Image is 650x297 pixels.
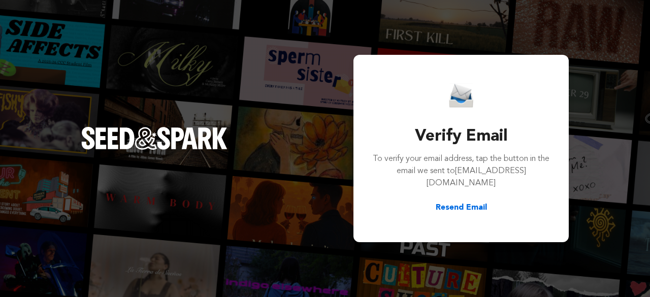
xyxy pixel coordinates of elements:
span: [EMAIL_ADDRESS][DOMAIN_NAME] [427,167,526,187]
img: Seed&Spark Email Icon [449,83,473,108]
a: Seed&Spark Homepage [81,127,227,170]
h3: Verify Email [372,124,550,149]
button: Resend Email [436,202,487,214]
p: To verify your email address, tap the button in the email we sent to [372,153,550,189]
img: Seed&Spark Logo [81,127,227,149]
